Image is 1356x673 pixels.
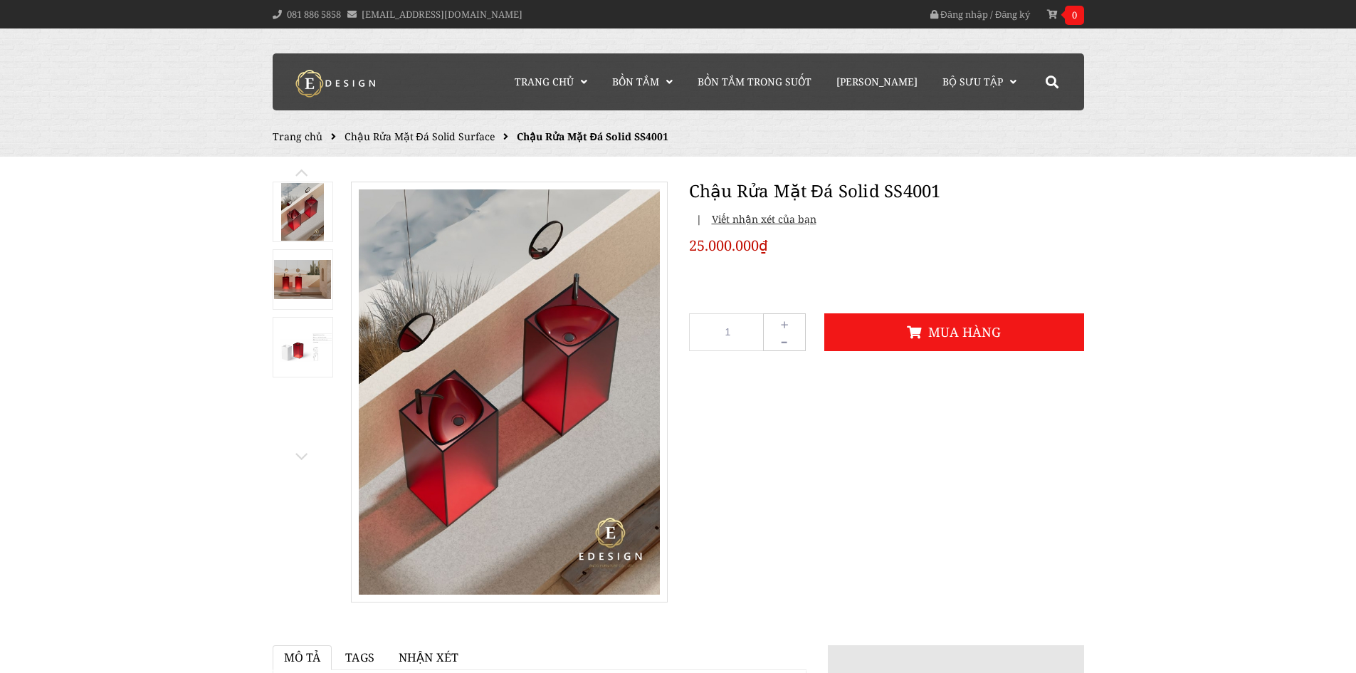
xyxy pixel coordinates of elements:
[698,75,811,88] span: Bồn Tắm Trong Suốt
[826,53,928,110] a: [PERSON_NAME]
[274,328,332,366] img: Chậu Rửa Mặt Đá Solid SS4001
[399,649,458,665] span: Nhận xét
[689,235,768,256] span: 25.000.000₫
[763,330,806,351] button: -
[824,313,1084,351] button: Mua hàng
[352,182,667,602] img: Chậu Rửa Mặt Đá Solid SS4001
[932,53,1027,110] a: Bộ Sưu Tập
[601,53,683,110] a: Bồn Tắm
[1065,6,1084,25] span: 0
[284,649,321,665] span: Mô tả
[345,649,374,665] span: Tags
[515,75,574,88] span: Trang chủ
[273,130,322,143] a: Trang chủ
[287,8,341,21] a: 081 886 5858
[517,130,668,143] span: Chậu Rửa Mặt Đá Solid SS4001
[612,75,659,88] span: Bồn Tắm
[689,178,1084,204] h1: Chậu Rửa Mặt Đá Solid SS4001
[990,8,993,21] span: /
[345,130,495,143] a: Chậu Rửa Mặt Đá Solid Surface
[696,212,702,226] span: |
[362,8,522,21] a: [EMAIL_ADDRESS][DOMAIN_NAME]
[763,313,806,334] button: +
[942,75,1003,88] span: Bộ Sưu Tập
[705,212,816,226] span: Viết nhận xét của bạn
[687,53,822,110] a: Bồn Tắm Trong Suốt
[283,69,390,98] img: logo Kreiner Germany - Edesign Interior
[281,183,324,241] img: Chậu Rửa Mặt Đá Solid SS4001
[836,75,918,88] span: [PERSON_NAME]
[274,260,332,299] img: Chậu Rửa Mặt Đá Solid SS4001
[504,53,598,110] a: Trang chủ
